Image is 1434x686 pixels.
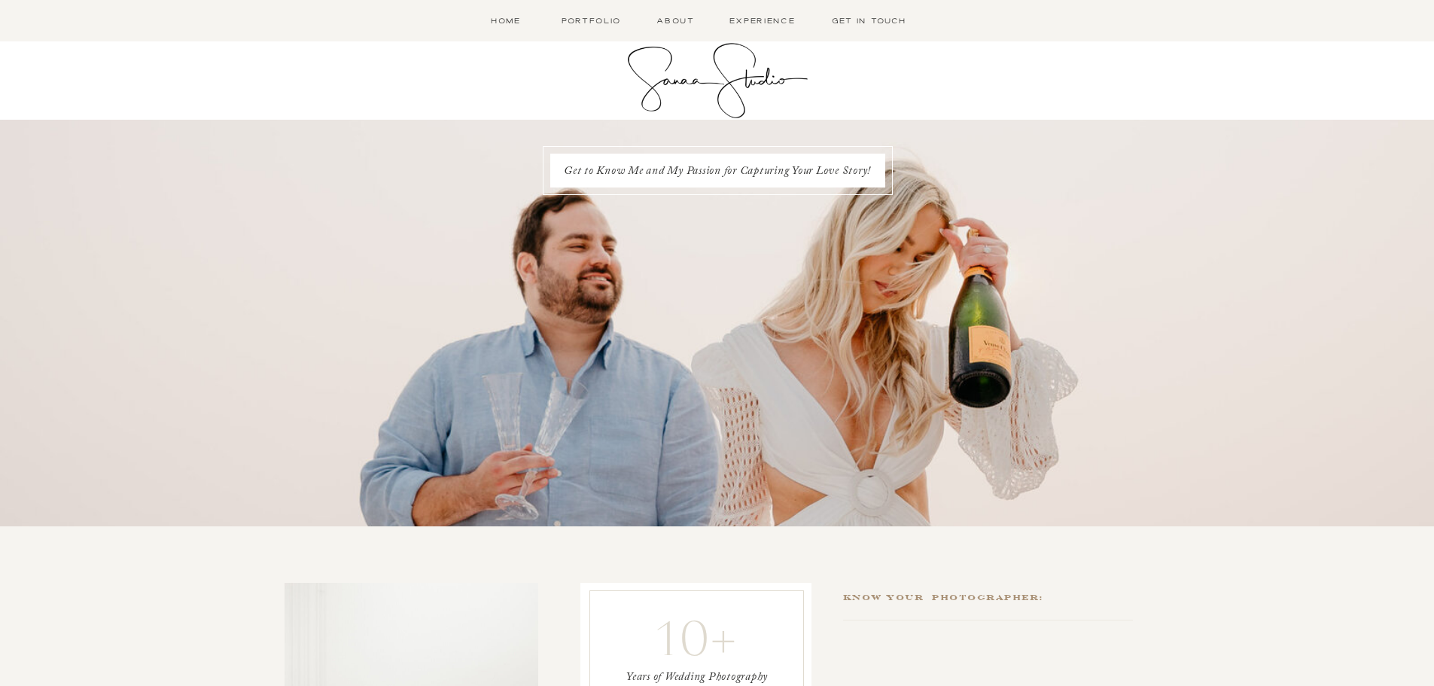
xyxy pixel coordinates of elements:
a: Home [483,14,530,27]
h1: Get to Know Me and My Passion for Capturing Your Love Story! [558,163,878,178]
a: Portfolio [559,14,625,27]
a: About [654,14,698,27]
a: Get in Touch [827,14,911,27]
h2: Know your photographer: [843,590,1137,605]
a: Experience [726,14,799,27]
h2: 10+ [637,599,757,660]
